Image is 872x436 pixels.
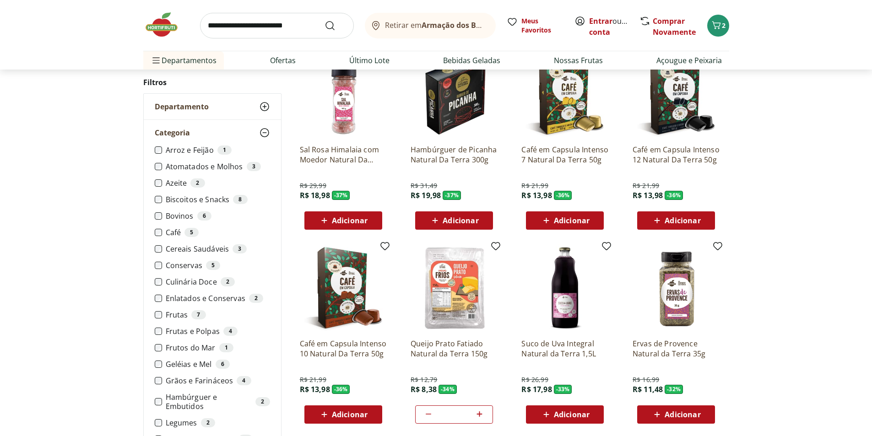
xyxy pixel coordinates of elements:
[521,339,608,359] a: Suco de Uva Integral Natural da Terra 1,5L
[411,244,498,331] img: Queijo Prato Fatiado Natural da Terra 150g
[521,244,608,331] img: Suco de Uva Integral Natural da Terra 1,5L
[653,16,696,37] a: Comprar Novamente
[349,55,390,66] a: Último Lote
[221,277,235,286] div: 2
[300,244,387,331] img: Café em Capsula Intenso 10 Natural Da Terra 50g
[589,16,639,37] a: Criar conta
[521,16,563,35] span: Meus Favoritos
[166,418,270,427] label: Legumes
[665,191,683,200] span: - 36 %
[191,310,206,319] div: 7
[300,190,330,200] span: R$ 18,98
[304,405,382,424] button: Adicionar
[144,120,281,145] button: Categoria
[521,50,608,137] img: Café em Capsula Intenso 7 Natural Da Terra 50g
[217,145,232,155] div: 1
[443,217,478,224] span: Adicionar
[166,393,270,411] label: Hambúrguer e Embutidos
[633,339,720,359] a: Ervas de Provence Natural da Terra 35g
[411,339,498,359] a: Queijo Prato Fatiado Natural da Terra 150g
[300,181,326,190] span: R$ 29,99
[422,20,506,30] b: Armação dos Búzios/RJ
[443,191,461,200] span: - 37 %
[633,244,720,331] img: Ervas de Provence Natural da Terra 35g
[155,128,190,137] span: Categoria
[247,162,261,171] div: 3
[554,385,572,394] span: - 33 %
[554,191,572,200] span: - 36 %
[415,211,493,230] button: Adicionar
[637,405,715,424] button: Adicionar
[521,190,552,200] span: R$ 13,98
[166,360,270,369] label: Geléias e Mel
[332,385,350,394] span: - 36 %
[589,16,630,38] span: ou
[439,385,457,394] span: - 34 %
[255,397,270,406] div: 2
[332,217,368,224] span: Adicionar
[554,217,590,224] span: Adicionar
[722,21,726,30] span: 2
[166,145,270,155] label: Arroz e Feijão
[665,411,700,418] span: Adicionar
[385,21,486,29] span: Retirar em
[411,50,498,137] img: Hambúrguer de Picanha Natural Da Terra 300g
[332,411,368,418] span: Adicionar
[637,211,715,230] button: Adicionar
[707,15,729,37] button: Carrinho
[521,145,608,165] p: Café em Capsula Intenso 7 Natural Da Terra 50g
[633,384,663,394] span: R$ 11,48
[443,55,500,66] a: Bebidas Geladas
[223,327,238,336] div: 4
[219,343,233,352] div: 1
[237,376,251,385] div: 4
[197,211,211,221] div: 6
[166,195,270,204] label: Biscoitos e Snacks
[166,244,270,253] label: Cereais Saudáveis
[166,162,270,171] label: Atomatados e Molhos
[143,73,282,92] h2: Filtros
[166,376,270,385] label: Grãos e Farináceos
[300,339,387,359] a: Café em Capsula Intenso 10 Natural Da Terra 50g
[166,228,270,237] label: Café
[521,375,548,384] span: R$ 26,99
[166,211,270,221] label: Bovinos
[304,211,382,230] button: Adicionar
[526,211,604,230] button: Adicionar
[365,13,496,38] button: Retirar emArmação dos Búzios/RJ
[633,145,720,165] a: Café em Capsula Intenso 12 Natural Da Terra 50g
[151,49,162,71] button: Menu
[166,261,270,270] label: Conservas
[665,217,700,224] span: Adicionar
[300,145,387,165] p: Sal Rosa Himalaia com Moedor Natural Da Terra 100g
[589,16,612,26] a: Entrar
[233,195,247,204] div: 8
[325,20,347,31] button: Submit Search
[201,418,215,427] div: 2
[665,385,683,394] span: - 32 %
[526,405,604,424] button: Adicionar
[190,178,205,188] div: 2
[521,384,552,394] span: R$ 17,98
[143,11,189,38] img: Hortifruti
[411,181,437,190] span: R$ 31,49
[300,384,330,394] span: R$ 13,98
[656,55,722,66] a: Açougue e Peixaria
[270,55,296,66] a: Ofertas
[155,102,209,111] span: Departamento
[554,55,603,66] a: Nossas Frutas
[166,277,270,286] label: Culinária Doce
[633,181,659,190] span: R$ 21,99
[166,343,270,352] label: Frutos do Mar
[411,145,498,165] a: Hambúrguer de Picanha Natural Da Terra 300g
[249,294,263,303] div: 2
[184,228,199,237] div: 5
[332,191,350,200] span: - 37 %
[300,50,387,137] img: Sal Rosa Himalaia com Moedor Natural Da Terra 100g
[216,360,230,369] div: 6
